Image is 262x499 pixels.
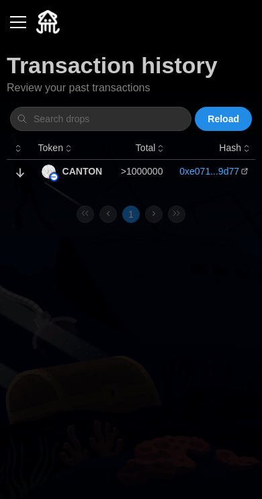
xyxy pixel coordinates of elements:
[208,107,239,130] span: Reload
[42,165,56,179] img: CANTON (on Base)
[179,165,239,178] a: 0xe071...9d77
[36,10,60,34] img: Quidli
[62,165,103,179] p: CANTON
[219,141,252,156] button: Hash
[7,50,218,80] h1: Transaction history
[219,141,241,156] p: Hash
[136,141,167,156] button: Total
[119,165,163,178] p: >1000000
[38,141,63,156] p: Token
[38,141,74,156] button: Token
[7,80,150,97] p: Review your past transactions
[122,206,140,223] button: 1
[136,141,156,156] p: Total
[195,107,252,131] button: Reload
[10,107,191,131] input: Search drops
